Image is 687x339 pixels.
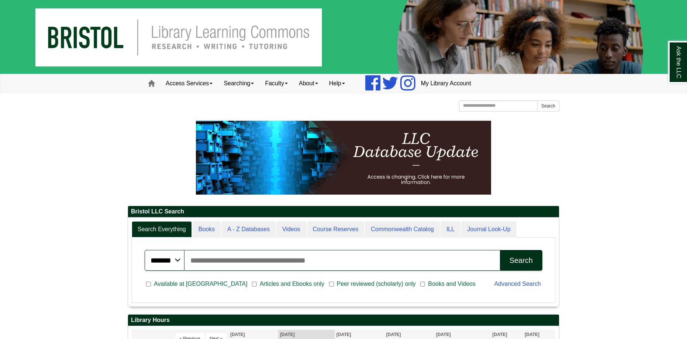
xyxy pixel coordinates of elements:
[252,281,257,288] input: Articles and Ebooks only
[500,250,542,271] button: Search
[128,206,559,218] h2: Bristol LLC Search
[307,221,365,238] a: Course Reserves
[386,332,401,337] span: [DATE]
[336,332,351,337] span: [DATE]
[293,74,324,93] a: About
[128,315,559,326] h2: Library Hours
[425,280,479,288] span: Books and Videos
[276,221,306,238] a: Videos
[415,74,477,93] a: My Library Account
[218,74,259,93] a: Searching
[132,221,192,238] a: Search Everything
[525,332,539,337] span: [DATE]
[193,221,221,238] a: Books
[436,332,451,337] span: [DATE]
[257,280,327,288] span: Articles and Ebooks only
[334,280,419,288] span: Peer reviewed (scholarly) only
[160,74,218,93] a: Access Services
[221,221,276,238] a: A - Z Databases
[146,281,151,288] input: Available at [GEOGRAPHIC_DATA]
[510,256,533,265] div: Search
[151,280,250,288] span: Available at [GEOGRAPHIC_DATA]
[329,281,334,288] input: Peer reviewed (scholarly) only
[196,121,491,195] img: HTML tutorial
[324,74,351,93] a: Help
[461,221,516,238] a: Journal Look-Up
[365,221,440,238] a: Commonwealth Catalog
[420,281,425,288] input: Books and Videos
[493,332,507,337] span: [DATE]
[494,281,541,287] a: Advanced Search
[537,100,559,112] button: Search
[259,74,293,93] a: Faculty
[441,221,460,238] a: ILL
[230,332,245,337] span: [DATE]
[280,332,295,337] span: [DATE]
